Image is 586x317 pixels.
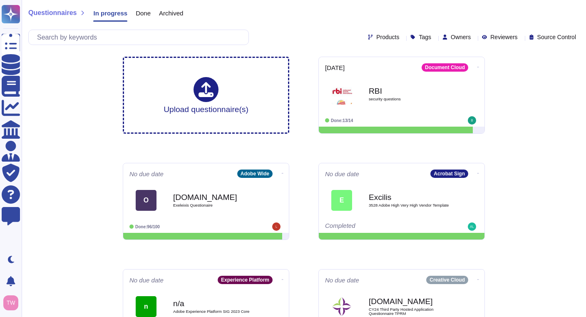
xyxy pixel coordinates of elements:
img: user [468,116,476,125]
div: Upload questionnaire(s) [164,77,248,113]
span: No due date [129,277,164,283]
span: security questions [369,97,452,101]
img: Logo [331,296,352,317]
span: No due date [129,171,164,177]
span: Questionnaires [28,10,77,16]
span: [DATE] [325,65,345,71]
span: Products [376,34,399,40]
span: No due date [325,277,359,283]
span: Done: 13/14 [331,118,353,123]
b: RBI [369,87,452,95]
b: n/a [173,300,256,307]
img: user [468,222,476,231]
span: Tags [419,34,431,40]
div: Experience Platform [218,276,273,284]
b: Excilis [369,193,452,201]
img: Logo [331,84,352,105]
img: user [272,222,281,231]
span: Exeleixis Questionaire [173,203,256,207]
span: Reviewers [490,34,517,40]
b: [DOMAIN_NAME] [173,193,256,201]
button: user [2,294,24,312]
div: Acrobat Sign [430,170,468,178]
div: Creative Cloud [426,276,468,284]
span: CY24 Third Party Hosted Application Questionnaire TPRM [369,307,452,315]
span: Adobe Experience Platform SIG 2023 Core [173,310,256,314]
span: 3528 Adobe High Very High Vendor Template [369,203,452,207]
b: [DOMAIN_NAME] [369,297,452,305]
img: user [3,295,18,310]
div: E [331,190,352,211]
input: Search by keywords [33,30,248,45]
span: In progress [93,10,127,16]
div: O [136,190,156,211]
span: Source Control [537,34,576,40]
span: Owners [451,34,471,40]
span: Archived [159,10,183,16]
div: n [136,296,156,317]
div: Document Cloud [422,63,468,72]
span: Done [136,10,151,16]
span: No due date [325,171,359,177]
span: Done: 96/100 [135,225,160,229]
div: Completed [325,222,427,231]
div: Adobe Wide [237,170,273,178]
